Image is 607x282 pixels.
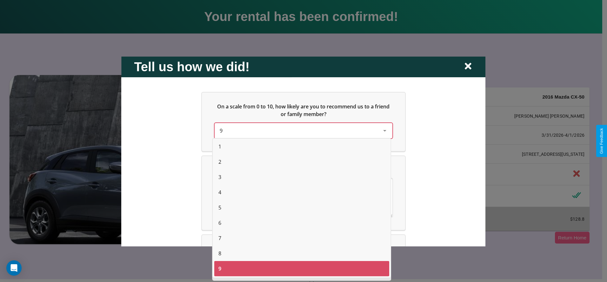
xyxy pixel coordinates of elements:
[6,260,22,276] div: Open Intercom Messenger
[214,139,389,154] div: 1
[214,246,389,261] div: 8
[220,127,223,134] span: 9
[214,185,389,200] div: 4
[215,102,392,118] h5: On a scale from 0 to 10, how likely are you to recommend us to a friend or family member?
[214,169,389,185] div: 3
[214,154,389,169] div: 2
[214,200,389,215] div: 5
[218,234,221,242] span: 7
[218,219,221,227] span: 6
[215,123,392,138] div: On a scale from 0 to 10, how likely are you to recommend us to a friend or family member?
[217,103,391,117] span: On a scale from 0 to 10, how likely are you to recommend us to a friend or family member?
[218,158,221,166] span: 2
[214,215,389,230] div: 6
[202,92,405,151] div: On a scale from 0 to 10, how likely are you to recommend us to a friend or family member?
[599,128,604,154] div: Give Feedback
[218,265,221,272] span: 9
[218,143,221,150] span: 1
[218,250,221,257] span: 8
[218,204,221,211] span: 5
[214,261,389,276] div: 9
[134,59,250,74] h2: Tell us how we did!
[218,173,221,181] span: 3
[214,230,389,246] div: 7
[218,189,221,196] span: 4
